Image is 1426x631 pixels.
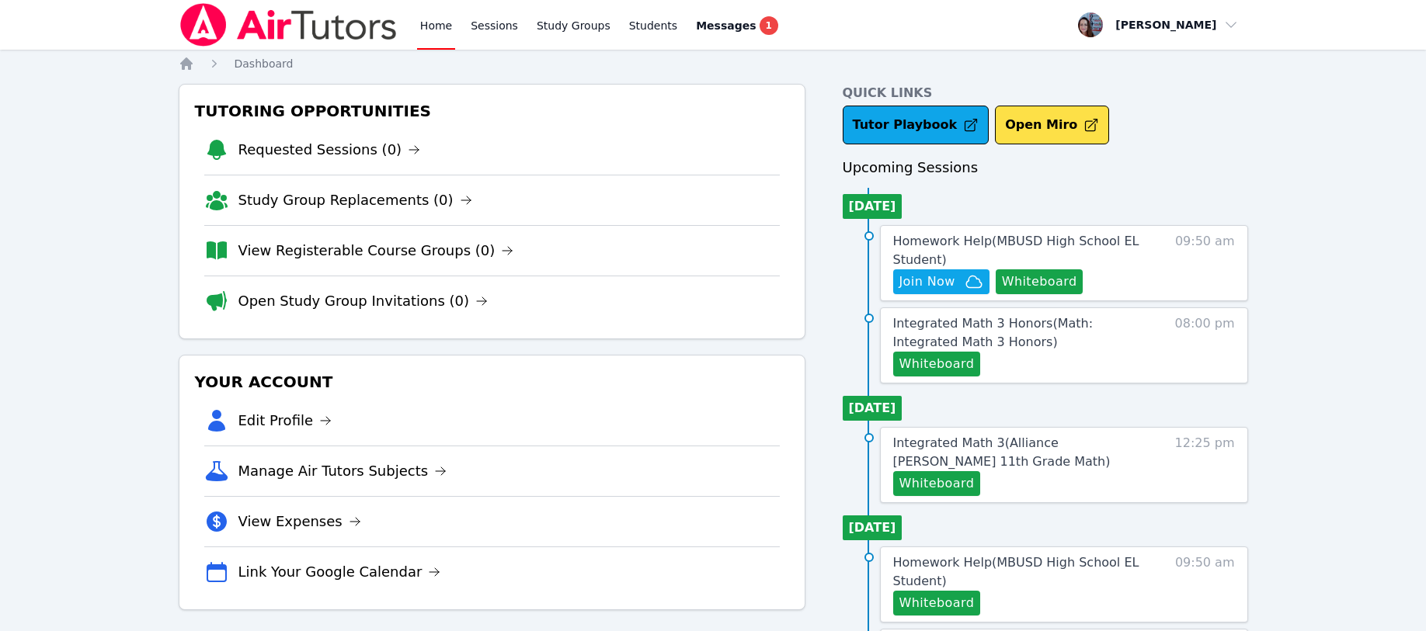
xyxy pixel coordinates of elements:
a: Open Study Group Invitations (0) [238,290,489,312]
li: [DATE] [843,396,903,421]
a: Edit Profile [238,410,332,432]
h3: Your Account [192,368,792,396]
a: Homework Help(MBUSD High School EL Student) [893,232,1149,269]
span: Integrated Math 3 ( Alliance [PERSON_NAME] 11th Grade Math ) [893,435,1111,469]
a: Requested Sessions (0) [238,139,421,161]
nav: Breadcrumb [179,56,1248,71]
span: Homework Help ( MBUSD High School EL Student ) [893,555,1139,588]
span: Join Now [899,272,955,291]
a: View Registerable Course Groups (0) [238,240,514,262]
span: Integrated Math 3 Honors ( Math: Integrated Math 3 Honors ) [893,316,1094,349]
span: Messages [696,18,756,33]
h4: Quick Links [843,84,1248,102]
a: View Expenses [238,511,361,532]
span: 09:50 am [1175,553,1235,615]
a: Tutor Playbook [843,106,990,144]
button: Whiteboard [893,471,981,496]
span: 1 [760,16,778,35]
button: Whiteboard [996,269,1083,294]
a: Integrated Math 3 Honors(Math: Integrated Math 3 Honors) [893,314,1149,352]
h3: Upcoming Sessions [843,157,1248,179]
a: Manage Air Tutors Subjects [238,460,447,482]
button: Open Miro [995,106,1109,144]
button: Whiteboard [893,352,981,376]
a: Dashboard [235,56,294,71]
span: Dashboard [235,57,294,70]
img: Air Tutors [179,3,398,47]
span: 09:50 am [1175,232,1235,294]
span: Homework Help ( MBUSD High School EL Student ) [893,234,1139,267]
a: Study Group Replacements (0) [238,189,472,211]
li: [DATE] [843,515,903,540]
a: Homework Help(MBUSD High School EL Student) [893,553,1149,591]
h3: Tutoring Opportunities [192,97,792,125]
span: 08:00 pm [1175,314,1235,376]
button: Join Now [893,269,990,294]
a: Link Your Google Calendar [238,561,441,583]
span: 12:25 pm [1175,434,1235,496]
a: Integrated Math 3(Alliance [PERSON_NAME] 11th Grade Math) [893,434,1149,471]
li: [DATE] [843,194,903,219]
button: Whiteboard [893,591,981,615]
